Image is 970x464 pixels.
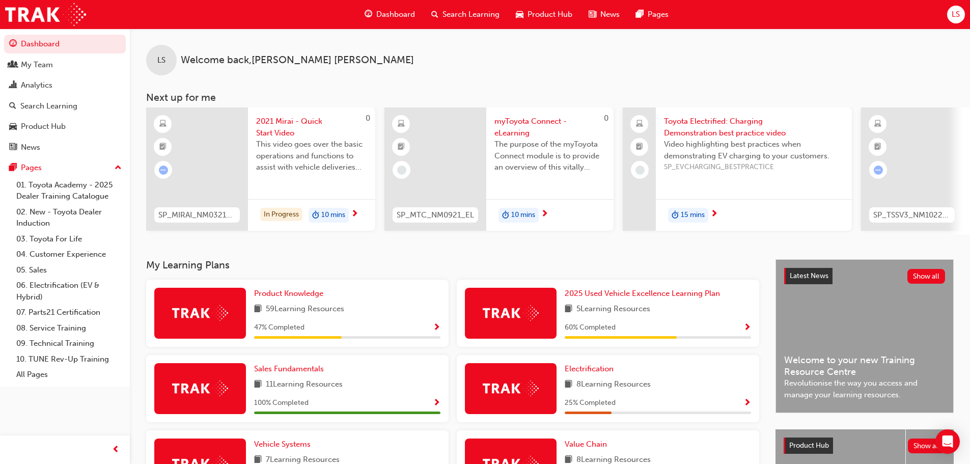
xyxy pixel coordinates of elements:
[635,166,645,175] span: learningRecordVerb_NONE-icon
[743,321,751,334] button: Show Progress
[681,209,705,221] span: 15 mins
[4,97,126,116] a: Search Learning
[604,114,608,123] span: 0
[664,116,844,139] span: Toyota Electrified: Charging Demonstration best practice video
[433,399,440,408] span: Show Progress
[181,54,414,66] span: Welcome back , [PERSON_NAME] [PERSON_NAME]
[565,289,720,298] span: 2025 Used Vehicle Excellence Learning Plan
[4,76,126,95] a: Analytics
[9,81,17,90] span: chart-icon
[580,4,628,25] a: news-iconNews
[873,209,951,221] span: SP_TSSV3_NM1022_EL
[907,269,946,284] button: Show all
[636,118,643,131] span: laptop-icon
[130,92,970,103] h3: Next up for me
[565,439,611,450] a: Value Chain
[146,259,759,271] h3: My Learning Plans
[254,364,324,373] span: Sales Fundamentals
[4,35,126,53] a: Dashboard
[5,3,86,26] img: Trak
[12,336,126,351] a: 09. Technical Training
[528,9,572,20] span: Product Hub
[397,209,474,221] span: SP_MTC_NM0921_EL
[589,8,596,21] span: news-icon
[266,378,343,391] span: 11 Learning Resources
[172,380,228,396] img: Trak
[12,204,126,231] a: 02. New - Toyota Dealer Induction
[9,61,17,70] span: people-icon
[565,378,572,391] span: book-icon
[9,102,16,111] span: search-icon
[636,141,643,154] span: booktick-icon
[115,161,122,175] span: up-icon
[576,378,651,391] span: 8 Learning Resources
[874,118,881,131] span: learningResourceType_ELEARNING-icon
[146,107,375,231] a: 0SP_MIRAI_NM0321_VID2021 Mirai - Quick Start VideoThis video goes over the basic operations and f...
[775,259,954,413] a: Latest NewsShow allWelcome to your new Training Resource CentreRevolutionise the way you access a...
[12,320,126,336] a: 08. Service Training
[12,247,126,262] a: 04. Customer Experience
[12,351,126,367] a: 10. TUNE Rev-Up Training
[790,271,828,280] span: Latest News
[511,209,535,221] span: 10 mins
[541,210,548,219] span: next-icon
[935,429,960,454] div: Open Intercom Messenger
[254,363,328,375] a: Sales Fundamentals
[494,139,605,173] span: The purpose of the myToyota Connect module is to provide an overview of this vitally important ne...
[9,40,17,49] span: guage-icon
[12,305,126,320] a: 07. Parts21 Certification
[433,397,440,410] button: Show Progress
[397,166,406,175] span: learningRecordVerb_NONE-icon
[254,289,323,298] span: Product Knowledge
[20,100,77,112] div: Search Learning
[21,162,42,174] div: Pages
[502,209,509,222] span: duration-icon
[158,209,236,221] span: SP_MIRAI_NM0321_VID
[494,116,605,139] span: myToyota Connect - eLearning
[21,79,52,91] div: Analytics
[159,141,167,154] span: booktick-icon
[576,303,650,316] span: 5 Learning Resources
[483,305,539,321] img: Trak
[254,288,327,299] a: Product Knowledge
[664,161,844,173] span: SP_EVCHARGING_BESTPRACTICE
[112,444,120,456] span: prev-icon
[4,56,126,74] a: My Team
[516,8,523,21] span: car-icon
[784,354,945,377] span: Welcome to your new Training Resource Centre
[321,209,345,221] span: 10 mins
[565,303,572,316] span: book-icon
[4,158,126,177] button: Pages
[12,278,126,305] a: 06. Electrification (EV & Hybrid)
[784,268,945,284] a: Latest NewsShow all
[433,323,440,333] span: Show Progress
[423,4,508,25] a: search-iconSearch Learning
[254,322,304,334] span: 47 % Completed
[648,9,669,20] span: Pages
[565,363,618,375] a: Electrification
[12,367,126,383] a: All Pages
[4,138,126,157] a: News
[784,438,946,454] a: Product HubShow all
[356,4,423,25] a: guage-iconDashboard
[266,303,344,316] span: 59 Learning Resources
[623,107,852,231] a: Toyota Electrified: Charging Demonstration best practice videoVideo highlighting best practices w...
[636,8,644,21] span: pages-icon
[565,397,616,409] span: 25 % Completed
[254,440,311,449] span: Vehicle Systems
[874,166,883,175] span: learningRecordVerb_ATTEMPT-icon
[433,321,440,334] button: Show Progress
[672,209,679,222] span: duration-icon
[260,208,302,222] div: In Progress
[508,4,580,25] a: car-iconProduct Hub
[952,9,960,20] span: LS
[366,114,370,123] span: 0
[376,9,415,20] span: Dashboard
[710,210,718,219] span: next-icon
[172,305,228,321] img: Trak
[908,439,946,453] button: Show all
[874,141,881,154] span: booktick-icon
[254,378,262,391] span: book-icon
[365,8,372,21] span: guage-icon
[4,33,126,158] button: DashboardMy TeamAnalyticsSearch LearningProduct HubNews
